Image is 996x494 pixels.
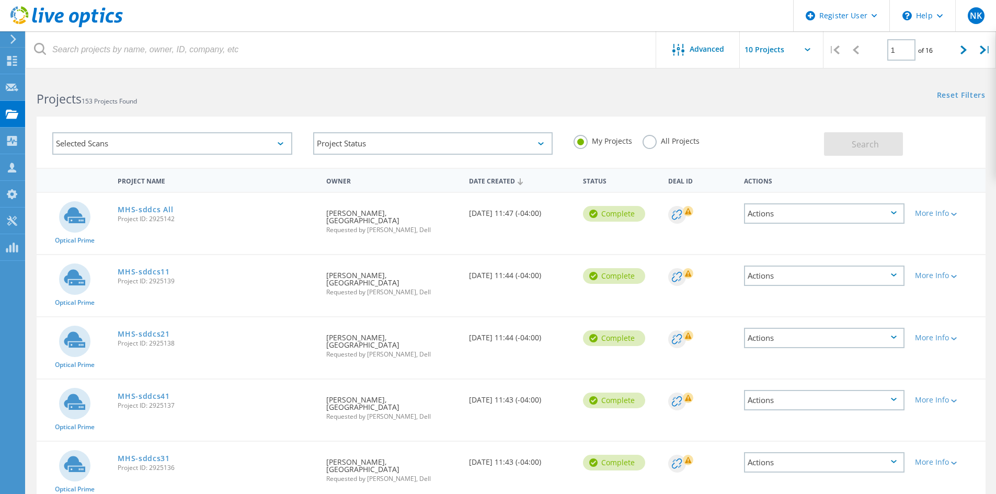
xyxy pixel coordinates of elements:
[739,170,910,190] div: Actions
[464,255,578,290] div: [DATE] 11:44 (-04:00)
[55,362,95,368] span: Optical Prime
[464,193,578,227] div: [DATE] 11:47 (-04:00)
[118,278,316,284] span: Project ID: 2925139
[975,31,996,68] div: |
[823,31,845,68] div: |
[744,328,905,348] div: Actions
[321,317,463,368] div: [PERSON_NAME], [GEOGRAPHIC_DATA]
[313,132,553,155] div: Project Status
[118,403,316,409] span: Project ID: 2925137
[578,170,663,190] div: Status
[918,46,933,55] span: of 16
[326,227,458,233] span: Requested by [PERSON_NAME], Dell
[118,393,170,400] a: MHS-sddcs41
[321,442,463,492] div: [PERSON_NAME], [GEOGRAPHIC_DATA]
[321,170,463,190] div: Owner
[915,272,980,279] div: More Info
[583,268,645,284] div: Complete
[55,424,95,430] span: Optical Prime
[464,442,578,476] div: [DATE] 11:43 (-04:00)
[55,237,95,244] span: Optical Prime
[663,170,739,190] div: Deal Id
[583,206,645,222] div: Complete
[464,170,578,190] div: Date Created
[744,452,905,473] div: Actions
[583,330,645,346] div: Complete
[574,135,632,145] label: My Projects
[744,266,905,286] div: Actions
[915,396,980,404] div: More Info
[118,465,316,471] span: Project ID: 2925136
[326,476,458,482] span: Requested by [PERSON_NAME], Dell
[326,413,458,420] span: Requested by [PERSON_NAME], Dell
[937,91,986,100] a: Reset Filters
[326,289,458,295] span: Requested by [PERSON_NAME], Dell
[10,22,123,29] a: Live Optics Dashboard
[852,139,879,150] span: Search
[55,300,95,306] span: Optical Prime
[52,132,292,155] div: Selected Scans
[118,330,170,338] a: MHS-sddcs21
[744,203,905,224] div: Actions
[118,216,316,222] span: Project ID: 2925142
[112,170,321,190] div: Project Name
[118,340,316,347] span: Project ID: 2925138
[583,393,645,408] div: Complete
[118,268,170,275] a: MHS-sddcs11
[902,11,912,20] svg: \n
[583,455,645,470] div: Complete
[55,486,95,492] span: Optical Prime
[915,210,980,217] div: More Info
[82,97,137,106] span: 153 Projects Found
[321,380,463,430] div: [PERSON_NAME], [GEOGRAPHIC_DATA]
[321,255,463,306] div: [PERSON_NAME], [GEOGRAPHIC_DATA]
[26,31,657,68] input: Search projects by name, owner, ID, company, etc
[464,317,578,352] div: [DATE] 11:44 (-04:00)
[824,132,903,156] button: Search
[915,334,980,341] div: More Info
[744,390,905,410] div: Actions
[326,351,458,358] span: Requested by [PERSON_NAME], Dell
[37,90,82,107] b: Projects
[643,135,700,145] label: All Projects
[118,206,173,213] a: MHS-sddcs All
[970,12,982,20] span: NK
[690,45,724,53] span: Advanced
[118,455,170,462] a: MHS-sddcs31
[915,458,980,466] div: More Info
[321,193,463,244] div: [PERSON_NAME], [GEOGRAPHIC_DATA]
[464,380,578,414] div: [DATE] 11:43 (-04:00)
